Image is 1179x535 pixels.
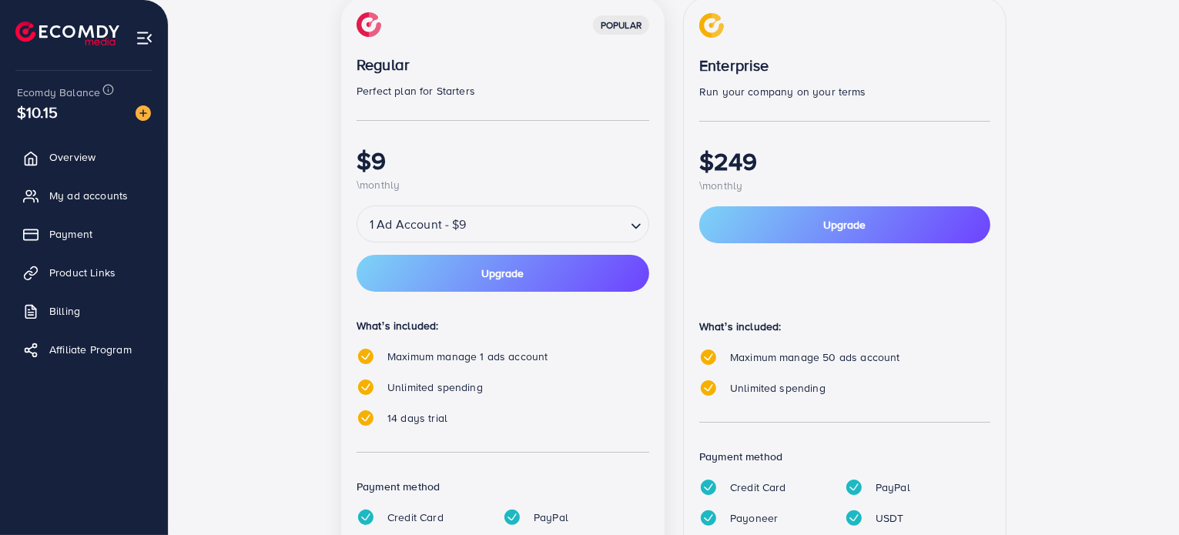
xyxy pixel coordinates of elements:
[357,206,649,242] div: Search for option
[136,105,151,121] img: image
[17,101,58,123] span: $10.15
[357,145,649,175] h1: $9
[699,56,990,75] p: Enterprise
[49,265,116,280] span: Product Links
[357,177,400,192] span: \monthly
[357,508,375,527] img: tick
[699,82,990,101] p: Run your company on your terms
[845,509,863,527] img: tick
[357,477,649,496] p: Payment method
[357,255,649,292] button: Upgrade
[136,29,153,47] img: menu
[482,268,524,279] span: Upgrade
[387,410,447,426] span: 14 days trial
[12,257,156,288] a: Product Links
[503,508,521,527] img: tick
[49,149,95,165] span: Overview
[730,509,778,527] p: Payoneer
[699,478,718,497] img: tick
[824,217,866,232] span: Upgrade
[49,226,92,242] span: Payment
[357,347,375,366] img: tick
[1114,466,1167,523] iframe: Chat
[17,85,100,100] span: Ecomdy Balance
[12,219,156,249] a: Payment
[357,409,375,427] img: tick
[593,15,649,35] div: popular
[15,22,119,45] img: logo
[357,82,649,100] p: Perfect plan for Starters
[876,509,904,527] p: USDT
[730,349,900,365] span: Maximum manage 50 ads account
[699,447,990,466] p: Payment method
[387,508,444,527] p: Credit Card
[12,296,156,326] a: Billing
[12,180,156,211] a: My ad accounts
[699,509,718,527] img: tick
[534,508,568,527] p: PayPal
[699,317,990,336] p: What’s included:
[12,142,156,172] a: Overview
[471,211,625,238] input: Search for option
[699,206,990,243] button: Upgrade
[730,380,826,396] span: Unlimited spending
[699,379,718,397] img: tick
[730,478,786,497] p: Credit Card
[699,13,724,38] img: img
[49,303,80,319] span: Billing
[357,316,649,335] p: What’s included:
[49,342,132,357] span: Affiliate Program
[845,478,863,497] img: tick
[699,178,742,193] span: \monthly
[699,348,718,366] img: tick
[387,380,483,395] span: Unlimited spending
[49,188,128,203] span: My ad accounts
[357,55,649,74] p: Regular
[876,478,910,497] p: PayPal
[367,210,470,238] span: 1 Ad Account - $9
[12,334,156,365] a: Affiliate Program
[699,146,990,176] h1: $249
[357,12,381,37] img: img
[357,378,375,396] img: tick
[387,349,548,364] span: Maximum manage 1 ads account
